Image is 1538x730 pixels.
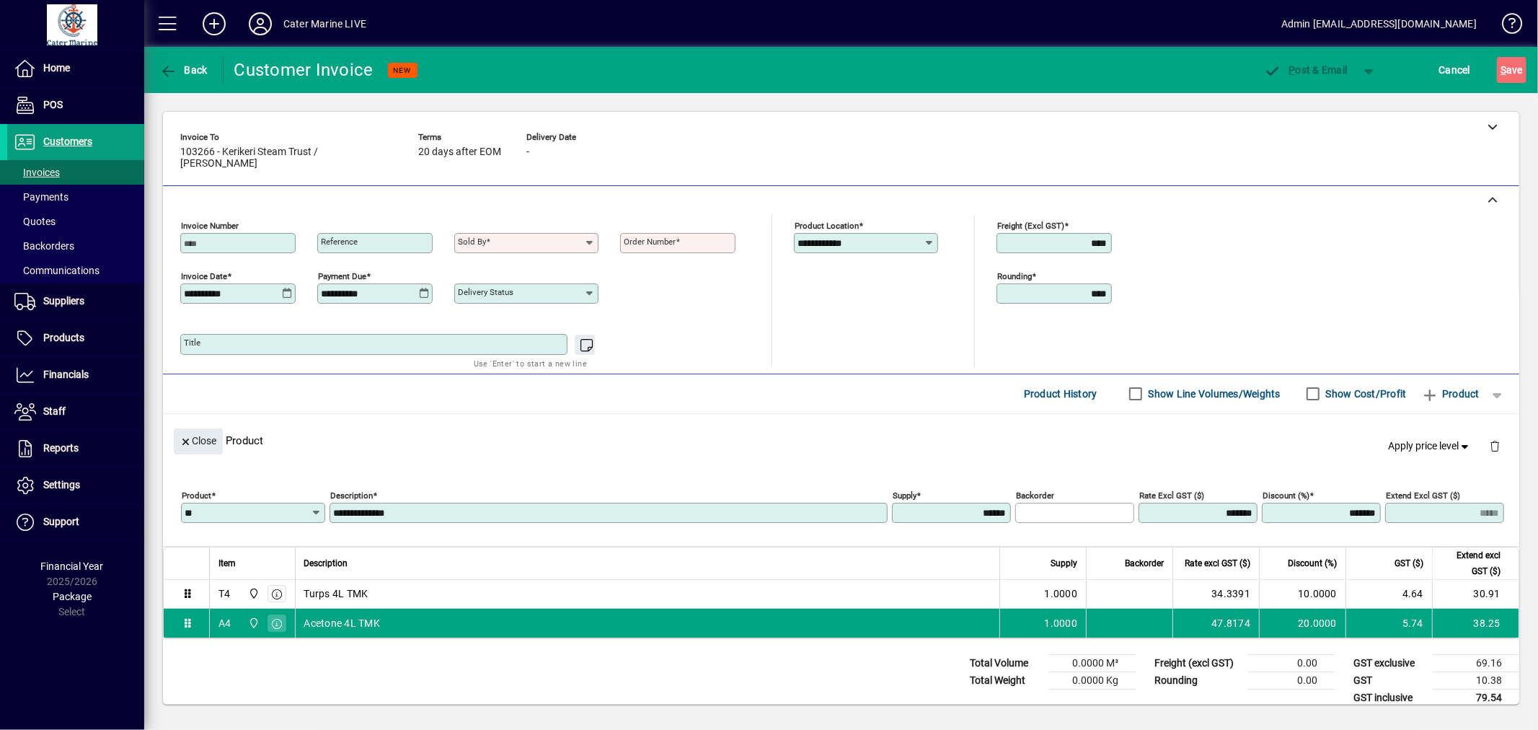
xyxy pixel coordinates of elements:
a: Settings [7,467,144,503]
span: Financials [43,369,89,380]
td: 38.25 [1432,609,1519,638]
button: Delete [1477,428,1512,463]
span: ost & Email [1264,64,1348,76]
mat-label: Title [184,338,200,348]
td: 10.38 [1433,672,1519,689]
span: Package [53,591,92,602]
a: Staff [7,394,144,430]
label: Show Line Volumes/Weights [1146,387,1281,401]
a: Financials [7,357,144,393]
span: GST ($) [1395,555,1423,571]
span: P [1289,64,1296,76]
mat-label: Sold by [458,237,486,247]
span: Extend excl GST ($) [1441,547,1501,579]
a: POS [7,87,144,123]
span: Rate excl GST ($) [1185,555,1250,571]
div: 34.3391 [1182,586,1250,601]
span: Turps 4L TMK [304,586,368,601]
span: Support [43,516,79,527]
td: 69.16 [1433,654,1519,672]
span: POS [43,99,63,110]
a: Products [7,320,144,356]
td: 20.0000 [1259,609,1345,638]
span: Cater Marine [244,586,261,602]
td: 10.0000 [1259,580,1345,609]
span: Financial Year [41,560,104,572]
button: Post & Email [1257,57,1355,83]
mat-label: Delivery status [458,287,513,297]
div: T4 [218,586,231,601]
mat-label: Invoice number [181,221,239,231]
app-page-header-button: Delete [1477,439,1512,452]
a: Backorders [7,234,144,258]
td: Rounding [1147,672,1248,689]
span: Product History [1024,382,1097,405]
td: 0.0000 M³ [1049,654,1136,672]
mat-label: Product location [795,221,859,231]
span: 20 days after EOM [418,146,501,158]
td: Freight (excl GST) [1147,654,1248,672]
button: Profile [237,11,283,37]
button: Save [1497,57,1526,83]
div: Product [163,414,1519,467]
a: Payments [7,185,144,209]
div: 47.8174 [1182,616,1250,630]
a: Reports [7,431,144,467]
span: Backorder [1125,555,1164,571]
a: Communications [7,258,144,283]
td: Total Weight [963,672,1049,689]
button: Product [1414,381,1487,407]
td: 0.0000 Kg [1049,672,1136,689]
span: 103266 - Kerikeri Steam Trust / [PERSON_NAME] [180,146,397,170]
td: 4.64 [1345,580,1432,609]
mat-label: Rate excl GST ($) [1139,491,1204,501]
span: Reports [43,442,79,454]
td: GST exclusive [1346,654,1433,672]
label: Show Cost/Profit [1323,387,1407,401]
mat-hint: Use 'Enter' to start a new line [474,355,587,371]
a: Support [7,504,144,540]
td: 0.00 [1248,654,1335,672]
mat-label: Discount (%) [1263,491,1309,501]
td: 79.54 [1433,689,1519,707]
td: 0.00 [1248,672,1335,689]
span: S [1501,64,1506,76]
span: Discount (%) [1288,555,1337,571]
button: Back [156,57,211,83]
span: Payments [14,191,68,203]
mat-label: Extend excl GST ($) [1386,491,1460,501]
span: NEW [394,66,412,75]
button: Cancel [1436,57,1475,83]
span: Backorders [14,240,74,252]
button: Add [191,11,237,37]
span: ave [1501,58,1523,82]
button: Close [174,428,223,454]
span: 1.0000 [1045,586,1078,601]
span: Supply [1051,555,1077,571]
td: GST [1346,672,1433,689]
span: Item [218,555,236,571]
mat-label: Freight (excl GST) [997,221,1064,231]
span: Apply price level [1389,439,1472,454]
span: Invoices [14,167,60,178]
td: GST inclusive [1346,689,1433,707]
a: Suppliers [7,283,144,320]
mat-label: Backorder [1016,491,1054,501]
span: Acetone 4L TMK [304,616,381,630]
span: Back [159,64,208,76]
span: Communications [14,265,100,276]
td: Total Volume [963,654,1049,672]
button: Apply price level [1383,433,1478,459]
span: Cater Marine [244,615,261,631]
span: Products [43,332,84,343]
mat-label: Rounding [997,271,1032,281]
span: Quotes [14,216,56,227]
span: Close [180,429,217,453]
mat-label: Description [330,491,373,501]
div: A4 [218,616,231,630]
a: Home [7,50,144,87]
span: Staff [43,405,66,417]
app-page-header-button: Close [170,434,226,447]
mat-label: Product [182,491,211,501]
mat-label: Payment due [318,271,366,281]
